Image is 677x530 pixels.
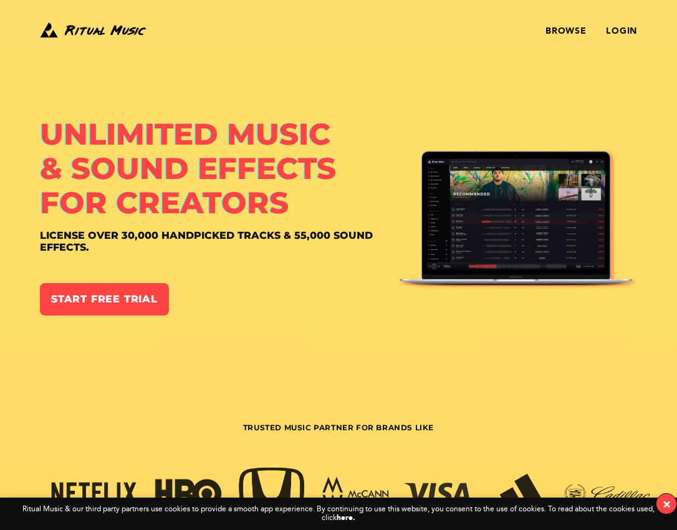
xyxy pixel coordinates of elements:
[40,423,637,462] h3: Trusted Music Partner for Brands Like
[232,465,312,524] img: honda
[478,471,557,517] img: adidas
[40,20,146,40] img: Ritual Music
[557,480,657,509] img: cadillac
[40,283,169,316] a: Start Free Trial
[148,476,228,512] img: hbo
[606,26,637,36] a: Login
[40,230,398,253] h4: License over 30,000 handpicked tracks & 55,000 sound effects.
[316,476,396,513] img: mccann
[44,478,144,510] img: netflix
[337,513,355,522] a: here.
[40,117,398,221] h1: Unlimited Music & Sound Effects for Creators
[663,497,671,511] div: ×
[20,505,657,523] div: Ritual Music & our third party partners use cookies to provide a smooth app experience. By contin...
[398,479,478,509] img: visa
[545,26,586,36] a: Browse
[398,148,637,294] img: Ritual Music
